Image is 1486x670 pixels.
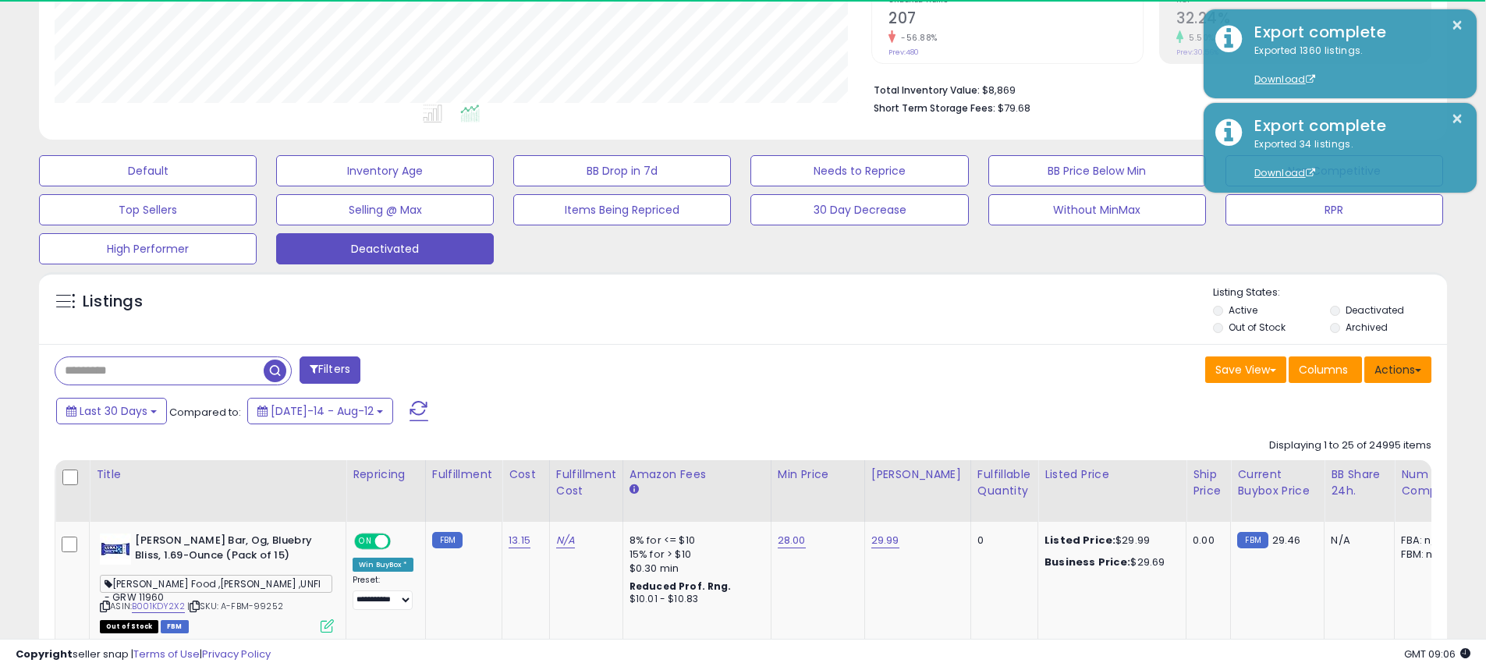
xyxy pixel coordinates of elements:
[1044,533,1115,548] b: Listed Price:
[630,580,732,593] b: Reduced Prof. Rng.
[16,647,271,662] div: seller snap | |
[353,575,413,610] div: Preset:
[1346,303,1404,317] label: Deactivated
[750,155,968,186] button: Needs to Reprice
[1243,44,1465,87] div: Exported 1360 listings.
[630,562,759,576] div: $0.30 min
[83,291,143,313] h5: Listings
[132,600,185,613] a: B001KDY2X2
[202,647,271,661] a: Privacy Policy
[133,647,200,661] a: Terms of Use
[1451,16,1463,35] button: ×
[1229,303,1257,317] label: Active
[778,533,806,548] a: 28.00
[556,533,575,548] a: N/A
[1243,137,1465,181] div: Exported 34 listings.
[1289,356,1362,383] button: Columns
[39,194,257,225] button: Top Sellers
[353,558,413,572] div: Win BuyBox *
[276,194,494,225] button: Selling @ Max
[39,155,257,186] button: Default
[169,405,241,420] span: Compared to:
[1044,466,1179,483] div: Listed Price
[1346,321,1388,334] label: Archived
[56,398,167,424] button: Last 30 Days
[276,233,494,264] button: Deactivated
[1401,466,1458,499] div: Num of Comp.
[1243,21,1465,44] div: Export complete
[977,534,1026,548] div: 0
[100,534,131,565] img: 41tunbHK3SL._SL40_.jpg
[513,194,731,225] button: Items Being Repriced
[1451,109,1463,129] button: ×
[1254,166,1315,179] a: Download
[1237,532,1268,548] small: FBM
[1044,555,1174,569] div: $29.69
[1044,555,1130,569] b: Business Price:
[16,647,73,661] strong: Copyright
[1401,548,1452,562] div: FBM: n/a
[1272,533,1301,548] span: 29.46
[276,155,494,186] button: Inventory Age
[247,398,393,424] button: [DATE]-14 - Aug-12
[1193,466,1224,499] div: Ship Price
[1237,466,1318,499] div: Current Buybox Price
[1299,362,1348,378] span: Columns
[1213,285,1447,300] p: Listing States:
[187,600,283,612] span: | SKU: A-FBM-99252
[778,466,858,483] div: Min Price
[509,533,530,548] a: 13.15
[1254,73,1315,86] a: Download
[1269,438,1431,453] div: Displaying 1 to 25 of 24995 items
[977,466,1031,499] div: Fulfillable Quantity
[988,194,1206,225] button: Without MinMax
[388,535,413,548] span: OFF
[1404,647,1470,661] span: 2025-09-12 09:06 GMT
[356,535,375,548] span: ON
[871,466,964,483] div: [PERSON_NAME]
[432,532,463,548] small: FBM
[100,534,334,631] div: ASIN:
[432,466,495,483] div: Fulfillment
[630,593,759,606] div: $10.01 - $10.83
[1229,321,1286,334] label: Out of Stock
[271,403,374,419] span: [DATE]-14 - Aug-12
[630,483,639,497] small: Amazon Fees.
[513,155,731,186] button: BB Drop in 7d
[1331,466,1388,499] div: BB Share 24h.
[353,466,419,483] div: Repricing
[135,534,325,566] b: [PERSON_NAME] Bar, Og, Bluebry Bliss, 1.69-Ounce (Pack of 15)
[100,575,332,593] span: [PERSON_NAME] Food ,[PERSON_NAME] ,UNFI - GRW 11960
[39,233,257,264] button: High Performer
[1193,534,1218,548] div: 0.00
[556,466,616,499] div: Fulfillment Cost
[1205,356,1286,383] button: Save View
[630,534,759,548] div: 8% for <= $10
[96,466,339,483] div: Title
[630,548,759,562] div: 15% for > $10
[100,620,158,633] span: All listings that are currently out of stock and unavailable for purchase on Amazon
[80,403,147,419] span: Last 30 Days
[871,533,899,548] a: 29.99
[1331,534,1382,548] div: N/A
[630,466,764,483] div: Amazon Fees
[1243,115,1465,137] div: Export complete
[1225,194,1443,225] button: RPR
[988,155,1206,186] button: BB Price Below Min
[1401,534,1452,548] div: FBA: n/a
[750,194,968,225] button: 30 Day Decrease
[509,466,543,483] div: Cost
[161,620,189,633] span: FBM
[1364,356,1431,383] button: Actions
[300,356,360,384] button: Filters
[1044,534,1174,548] div: $29.99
